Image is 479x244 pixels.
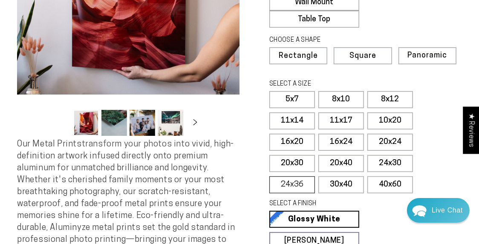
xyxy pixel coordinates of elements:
[279,52,318,60] span: Rectangle
[269,36,381,45] legend: CHOOSE A SHAPE
[318,112,364,129] label: 11x17
[367,134,413,151] label: 20x24
[269,112,315,129] label: 11x14
[269,80,381,89] legend: SELECT A SIZE
[318,91,364,108] label: 8x10
[432,198,463,223] div: Contact Us Directly
[367,155,413,172] label: 24x30
[407,52,447,60] span: Panoramic
[130,110,155,136] button: Load image 3 in gallery view
[269,176,315,193] label: 24x36
[318,134,364,151] label: 16x24
[269,155,315,172] label: 20x30
[367,112,413,129] label: 10x20
[349,52,376,60] span: Square
[52,114,71,132] button: Slide left
[269,199,381,209] legend: SELECT A FINISH
[367,176,413,193] label: 40x60
[186,114,205,132] button: Slide right
[318,155,364,172] label: 20x40
[463,106,479,154] div: Click to open Judge.me floating reviews tab
[269,11,359,28] label: Table Top
[367,91,413,108] label: 8x12
[269,211,359,228] a: Glossy White
[269,91,315,108] label: 5x7
[269,134,315,151] label: 16x20
[318,176,364,193] label: 30x40
[158,110,183,136] button: Load image 4 in gallery view
[101,110,127,136] button: Load image 2 in gallery view
[73,110,99,136] button: Load image 1 in gallery view
[407,198,470,223] div: Chat widget toggle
